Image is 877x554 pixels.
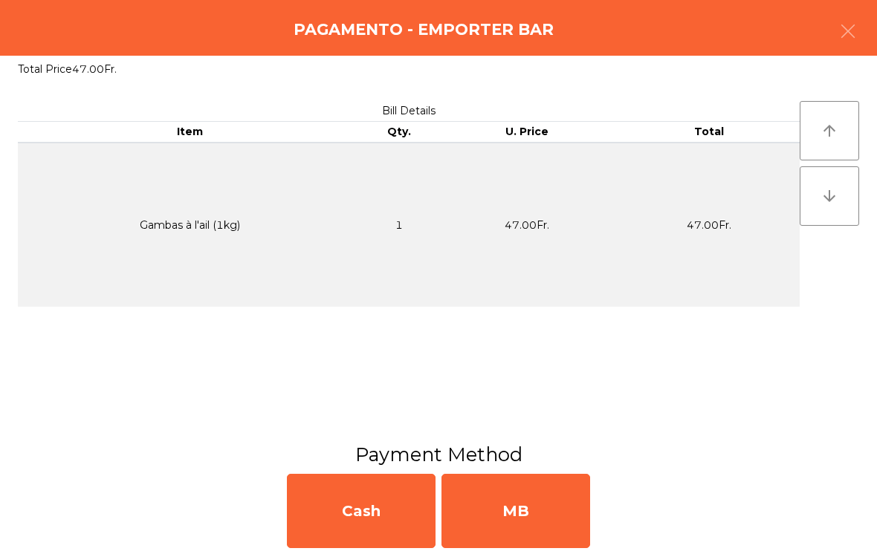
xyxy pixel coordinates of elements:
[18,122,362,143] th: Item
[287,474,436,548] div: Cash
[11,441,866,468] h3: Payment Method
[18,143,362,307] td: Gambas à l'ail (1kg)
[821,122,838,140] i: arrow_upward
[18,62,72,76] span: Total Price
[441,474,590,548] div: MB
[436,122,618,143] th: U. Price
[436,143,618,307] td: 47.00Fr.
[821,187,838,205] i: arrow_downward
[294,19,554,41] h4: Pagamento - emporter BAR
[618,143,800,307] td: 47.00Fr.
[72,62,117,76] span: 47.00Fr.
[800,166,859,226] button: arrow_downward
[618,122,800,143] th: Total
[362,122,436,143] th: Qty.
[362,143,436,307] td: 1
[382,104,436,117] span: Bill Details
[800,101,859,160] button: arrow_upward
